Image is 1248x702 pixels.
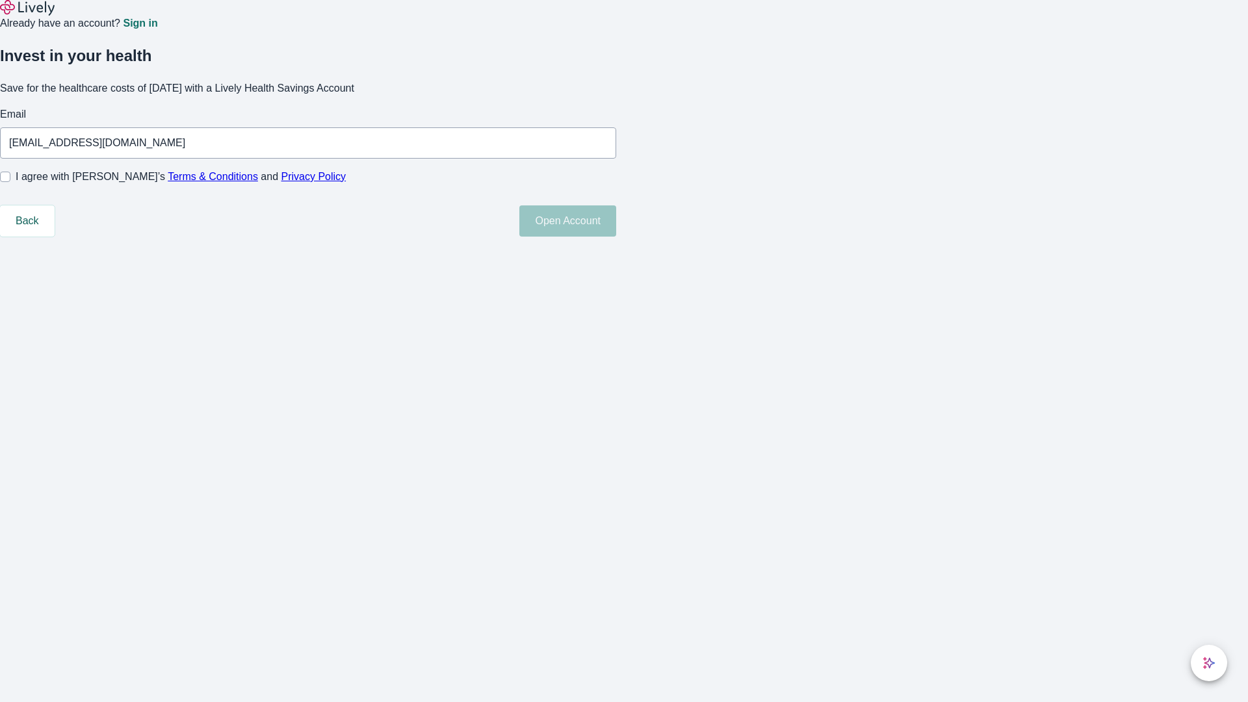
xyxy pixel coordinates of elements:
svg: Lively AI Assistant [1202,656,1215,669]
span: I agree with [PERSON_NAME]’s and [16,169,346,185]
button: chat [1191,645,1227,681]
a: Privacy Policy [281,171,346,182]
a: Terms & Conditions [168,171,258,182]
a: Sign in [123,18,157,29]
